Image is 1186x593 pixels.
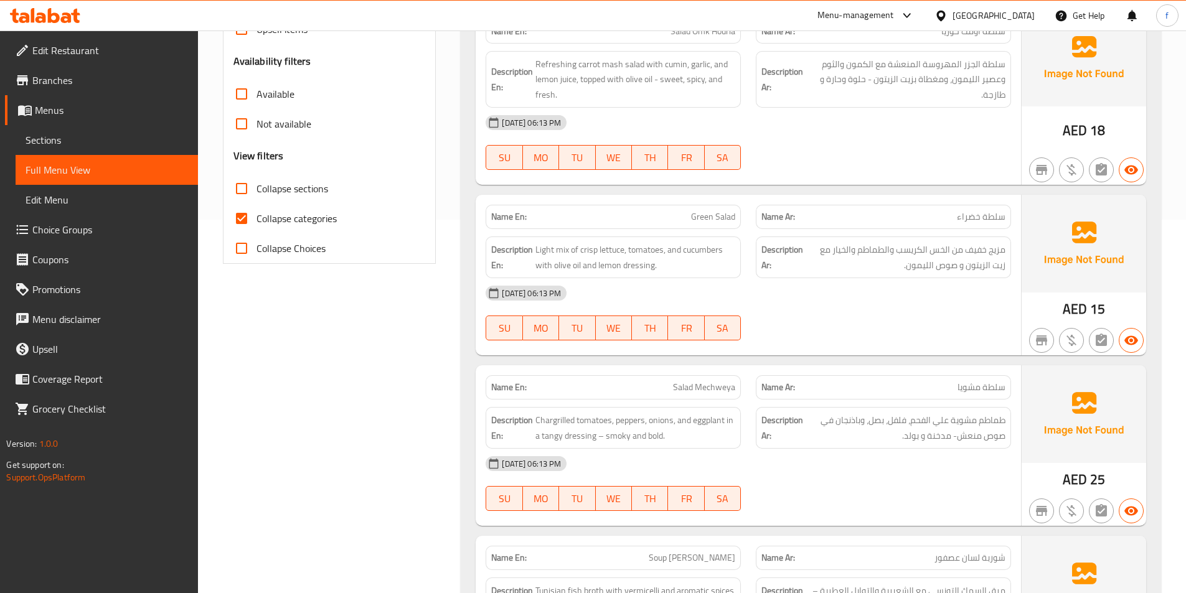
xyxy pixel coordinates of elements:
strong: Description Ar: [761,64,803,95]
button: Not branch specific item [1029,498,1054,523]
img: Ae5nvW7+0k+MAAAAAElFTkSuQmCC [1022,195,1146,292]
span: MO [528,490,554,508]
strong: Description En: [491,413,533,443]
span: f [1165,9,1169,22]
span: MO [528,319,554,337]
span: مزيج خفيف من الخس الكريسب والطماطم والخيار مع زيت الزيتون و صوص الليمون. [806,242,1005,273]
span: MO [528,149,554,167]
span: Collapse sections [256,181,328,196]
a: Coverage Report [5,364,198,394]
button: SU [486,315,522,340]
span: سلطة مشويا [958,381,1005,394]
button: WE [596,315,632,340]
button: Not has choices [1089,328,1114,353]
button: Not branch specific item [1029,328,1054,353]
span: TH [637,490,663,508]
span: Collapse categories [256,211,337,226]
span: Refreshing carrot mash salad with cumin, garlic, and lemon juice, topped with olive oil - sweet, ... [535,57,735,103]
button: Available [1119,328,1144,353]
span: Edit Restaurant [32,43,188,58]
button: Not branch specific item [1029,157,1054,182]
span: 18 [1090,118,1105,142]
span: TU [564,319,590,337]
span: Edit Menu [26,192,188,207]
h3: View filters [233,149,284,163]
span: Coverage Report [32,371,188,386]
a: Grocery Checklist [5,394,198,424]
strong: Name En: [491,25,527,38]
span: TU [564,490,590,508]
span: Salad Mechweya [673,381,735,394]
span: 1.0.0 [39,436,58,452]
span: Collapse Choices [256,241,326,256]
span: Green Salad [691,210,735,223]
span: Not available [256,116,311,131]
button: Available [1119,498,1144,523]
button: TH [632,486,668,511]
strong: Description Ar: [761,242,803,273]
span: Sections [26,133,188,147]
a: Edit Restaurant [5,35,198,65]
span: Branches [32,73,188,88]
button: SA [705,486,741,511]
button: TH [632,145,668,170]
span: WE [601,490,627,508]
span: FR [673,319,699,337]
span: Menu disclaimer [32,312,188,327]
a: Full Menu View [16,155,198,185]
button: WE [596,145,632,170]
a: Sections [16,125,198,155]
span: Salad Omk Houria [671,25,735,38]
span: Promotions [32,282,188,297]
span: Chargrilled tomatoes, peppers, onions, and eggplant in a tangy dressing – smoky and bold. [535,413,735,443]
button: WE [596,486,632,511]
span: WE [601,319,627,337]
button: SU [486,486,522,511]
span: AED [1063,118,1087,142]
span: SU [491,490,517,508]
button: SA [705,145,741,170]
div: [GEOGRAPHIC_DATA] [953,9,1035,22]
span: [DATE] 06:13 PM [497,287,566,299]
span: Available [256,86,294,101]
button: TU [559,145,595,170]
span: AED [1063,297,1087,321]
span: Grocery Checklist [32,401,188,416]
button: TU [559,486,595,511]
span: 25 [1090,467,1105,492]
button: FR [668,315,704,340]
a: Support.OpsPlatform [6,469,85,485]
span: شوربة لسان عصفور [934,551,1005,564]
button: Purchased item [1059,328,1084,353]
button: SU [486,145,522,170]
strong: Name Ar: [761,381,795,394]
a: Coupons [5,245,198,274]
a: Branches [5,65,198,95]
strong: Description En: [491,64,533,95]
span: WE [601,149,627,167]
span: SU [491,319,517,337]
span: Coupons [32,252,188,267]
span: 15 [1090,297,1105,321]
span: سلطة خضراء [957,210,1005,223]
span: SA [710,490,736,508]
img: Ae5nvW7+0k+MAAAAAElFTkSuQmCC [1022,365,1146,462]
span: Upsell [32,342,188,357]
span: Choice Groups [32,222,188,237]
span: Upsell items [256,22,308,37]
span: SA [710,319,736,337]
strong: Name Ar: [761,210,795,223]
span: Soup [PERSON_NAME] [649,551,735,564]
strong: Name Ar: [761,25,795,38]
span: SA [710,149,736,167]
span: TH [637,149,663,167]
span: [DATE] 06:13 PM [497,458,566,470]
span: Light mix of crisp lettuce, tomatoes, and cucumbers with olive oil and lemon dressing. [535,242,735,273]
span: سلطة الجزر المهروسة المنعشة مع الكمون والثوم وعصير الليمون، ومغطاة بزيت الزيتون - حلوة وحارة و طا... [806,57,1005,103]
span: FR [673,149,699,167]
span: SU [491,149,517,167]
button: FR [668,145,704,170]
div: Menu-management [817,8,894,23]
span: طماطم مشوية علي الفحم، فلفل، بصل، وباذنجان في صوص منعش- مدخنة و بولد. [806,413,1005,443]
a: Edit Menu [16,185,198,215]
